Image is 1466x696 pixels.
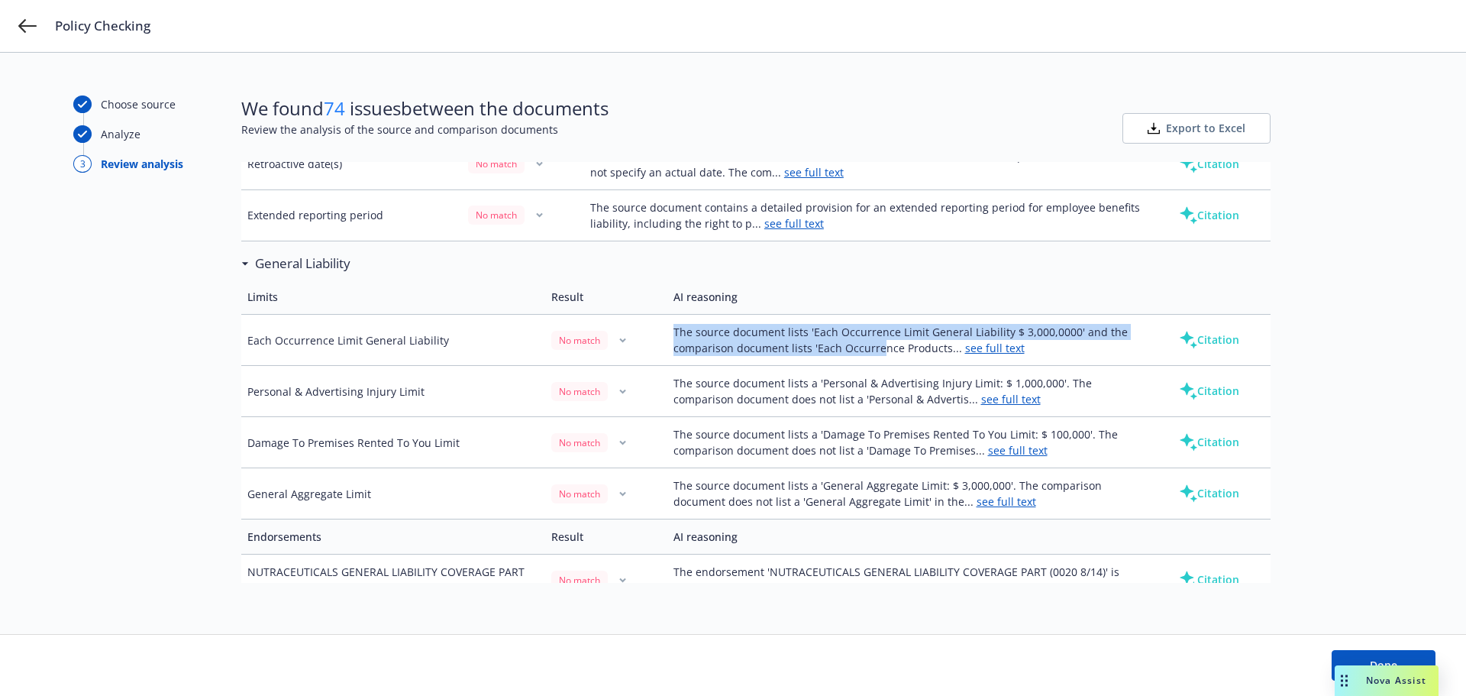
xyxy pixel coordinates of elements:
td: General Aggregate Limit [241,468,545,520]
span: Export to Excel [1166,121,1245,136]
a: see full text [981,392,1041,406]
span: Review the analysis of the source and comparison documents [241,121,609,138]
span: Nova Assist [1366,674,1426,687]
div: 3 [73,155,92,173]
div: No match [551,331,608,350]
td: The source document lists a 'General Aggregate Limit: $ 3,000,000'. The comparison document does ... [667,468,1148,520]
td: The source document lists a 'Damage To Premises Rented To You Limit: $ 100,000'. The comparison d... [667,417,1148,468]
div: Choose source [101,96,176,112]
td: NUTRACEUTICALS GENERAL LIABILITY COVERAGE PART (0020 8/14) [241,555,545,606]
div: General Liability [241,254,350,274]
button: Citation [1154,427,1264,458]
button: Done [1332,650,1435,681]
button: Citation [1154,149,1264,180]
div: No match [551,571,608,590]
td: AI reasoning [667,520,1148,555]
a: see full text [965,341,1025,355]
div: Drag to move [1335,665,1354,696]
button: Citation [1154,376,1264,406]
div: Analyze [101,126,140,142]
span: Done [1370,658,1397,672]
td: Personal & Advertising Injury Limit [241,366,545,417]
td: AI reasoning [667,280,1148,315]
td: The source document lists 'Each Occurrence Limit General Liability $ 3,000,0000' and the comparis... [667,315,1148,366]
div: No match [551,433,608,452]
button: Citation [1154,200,1264,231]
button: Citation [1154,325,1264,355]
div: No match [468,206,525,225]
div: No match [551,382,608,401]
td: Each Occurrence Limit General Liability [241,315,545,366]
td: Extended reporting period [241,189,462,241]
a: see full text [988,443,1048,458]
button: Citation [1154,565,1264,595]
td: Limits [241,280,545,315]
span: We found issues between the documents [241,95,609,121]
a: see full text [784,165,844,180]
td: The source document lists the retroactive date as 'AS PER RISK DETAILS', which is a placeholder a... [584,138,1148,189]
td: Result [545,280,667,315]
span: Policy Checking [55,17,150,35]
td: The endorsement 'NUTRACEUTICALS GENERAL LIABILITY COVERAGE PART (0020 8/14)' is present in the so... [667,555,1148,606]
div: No match [551,484,608,503]
td: The source document lists a 'Personal & Advertising Injury Limit: $ 1,000,000'. The comparison do... [667,366,1148,417]
td: Retroactive date(s) [241,138,462,189]
button: Nova Assist [1335,665,1439,696]
button: Citation [1154,478,1264,509]
a: see full text [977,494,1036,509]
td: Damage To Premises Rented To You Limit [241,417,545,468]
a: see full text [764,216,824,231]
button: Export to Excel [1122,113,1271,144]
a: see full text [1011,581,1070,595]
td: Result [545,520,667,555]
td: The source document contains a detailed provision for an extended reporting period for employee b... [584,189,1148,241]
td: Endorsements [241,520,545,555]
span: 74 [324,95,345,121]
div: Review analysis [101,156,183,172]
div: No match [468,154,525,173]
h3: General Liability [255,254,350,274]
